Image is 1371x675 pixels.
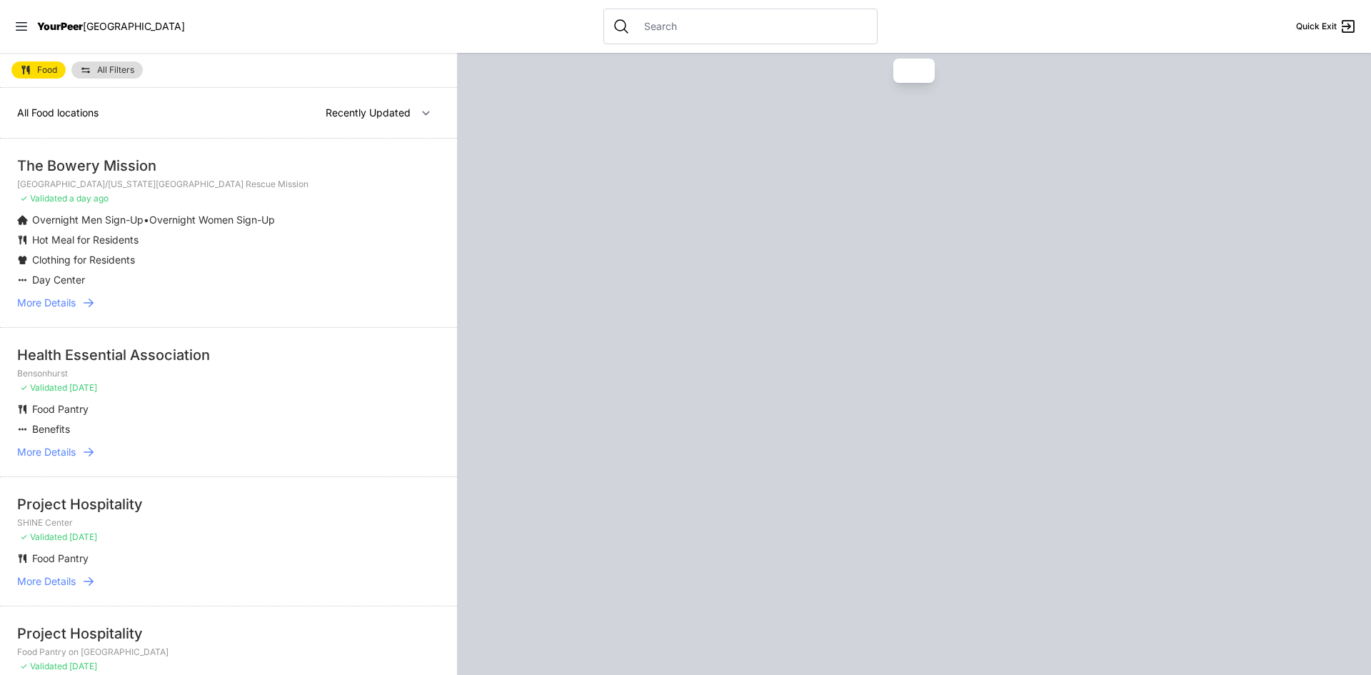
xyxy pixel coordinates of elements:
[17,574,440,589] a: More Details
[17,445,440,459] a: More Details
[17,368,440,379] p: Bensonhurst
[17,179,440,190] p: [GEOGRAPHIC_DATA]/[US_STATE][GEOGRAPHIC_DATA] Rescue Mission
[636,19,868,34] input: Search
[17,296,76,310] span: More Details
[20,193,67,204] span: ✓ Validated
[32,274,85,286] span: Day Center
[20,661,67,671] span: ✓ Validated
[11,61,66,79] a: Food
[149,214,275,226] span: Overnight Women Sign-Up
[17,574,76,589] span: More Details
[17,106,99,119] span: All Food locations
[17,646,440,658] p: Food Pantry on [GEOGRAPHIC_DATA]
[32,214,144,226] span: Overnight Men Sign-Up
[69,193,109,204] span: a day ago
[17,494,440,514] div: Project Hospitality
[69,382,97,393] span: [DATE]
[17,517,440,529] p: SHINE Center
[17,296,440,310] a: More Details
[1296,18,1357,35] a: Quick Exit
[1296,21,1337,32] span: Quick Exit
[17,445,76,459] span: More Details
[69,661,97,671] span: [DATE]
[71,61,143,79] a: All Filters
[20,382,67,393] span: ✓ Validated
[32,234,139,246] span: Hot Meal for Residents
[83,20,185,32] span: [GEOGRAPHIC_DATA]
[17,156,440,176] div: The Bowery Mission
[32,552,89,564] span: Food Pantry
[37,20,83,32] span: YourPeer
[32,254,135,266] span: Clothing for Residents
[17,345,440,365] div: Health Essential Association
[20,531,67,542] span: ✓ Validated
[97,66,134,74] span: All Filters
[37,22,185,31] a: YourPeer[GEOGRAPHIC_DATA]
[32,403,89,415] span: Food Pantry
[37,66,57,74] span: Food
[144,214,149,226] span: •
[17,624,440,644] div: Project Hospitality
[32,423,70,435] span: Benefits
[69,531,97,542] span: [DATE]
